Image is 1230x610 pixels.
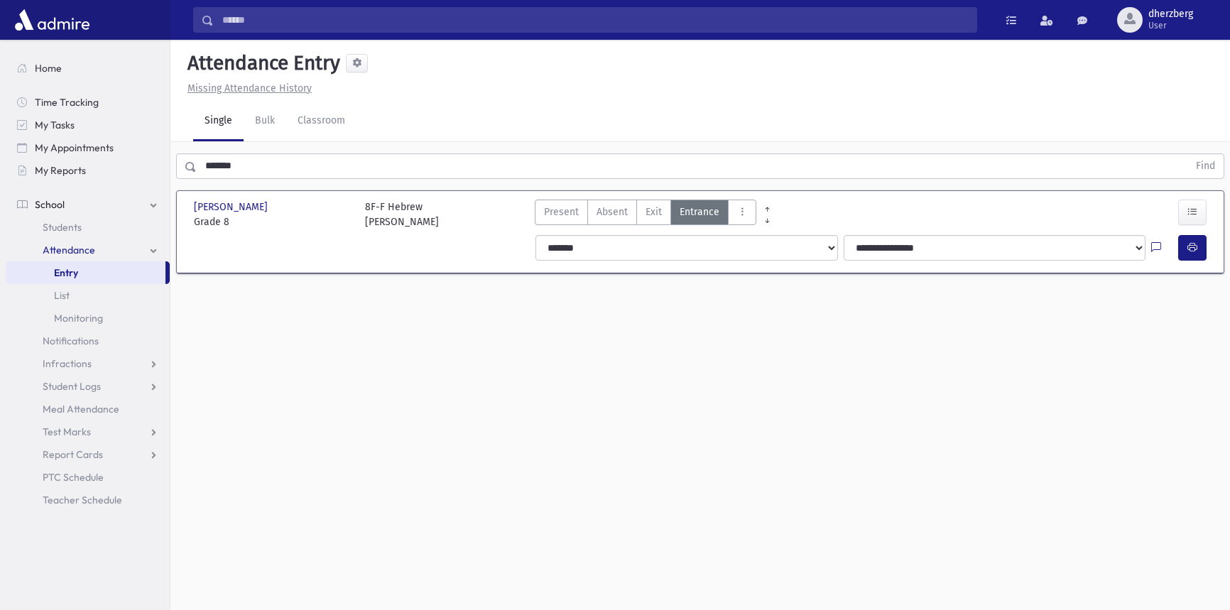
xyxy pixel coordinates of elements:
[286,102,357,141] a: Classroom
[6,398,170,420] a: Meal Attendance
[6,91,170,114] a: Time Tracking
[6,193,170,216] a: School
[535,200,756,229] div: AttTypes
[6,284,170,307] a: List
[1187,154,1224,178] button: Find
[6,261,165,284] a: Entry
[35,164,86,177] span: My Reports
[35,119,75,131] span: My Tasks
[1148,20,1193,31] span: User
[43,334,99,347] span: Notifications
[6,136,170,159] a: My Appointments
[35,96,99,109] span: Time Tracking
[6,216,170,239] a: Students
[35,141,114,154] span: My Appointments
[680,205,719,219] span: Entrance
[6,57,170,80] a: Home
[54,289,70,302] span: List
[6,352,170,375] a: Infractions
[544,205,579,219] span: Present
[187,82,312,94] u: Missing Attendance History
[6,420,170,443] a: Test Marks
[43,244,95,256] span: Attendance
[182,82,312,94] a: Missing Attendance History
[194,214,351,229] span: Grade 8
[1148,9,1193,20] span: dherzberg
[6,114,170,136] a: My Tasks
[43,494,122,506] span: Teacher Schedule
[182,51,340,75] h5: Attendance Entry
[6,375,170,398] a: Student Logs
[43,471,104,484] span: PTC Schedule
[43,425,91,438] span: Test Marks
[43,403,119,415] span: Meal Attendance
[43,448,103,461] span: Report Cards
[43,357,92,370] span: Infractions
[35,62,62,75] span: Home
[365,200,439,229] div: 8F-F Hebrew [PERSON_NAME]
[6,307,170,329] a: Monitoring
[43,221,82,234] span: Students
[43,380,101,393] span: Student Logs
[54,312,103,325] span: Monitoring
[6,239,170,261] a: Attendance
[35,198,65,211] span: School
[6,466,170,489] a: PTC Schedule
[244,102,286,141] a: Bulk
[6,159,170,182] a: My Reports
[214,7,976,33] input: Search
[6,329,170,352] a: Notifications
[6,489,170,511] a: Teacher Schedule
[6,443,170,466] a: Report Cards
[11,6,93,34] img: AdmirePro
[54,266,78,279] span: Entry
[597,205,628,219] span: Absent
[193,102,244,141] a: Single
[194,200,271,214] span: [PERSON_NAME]
[646,205,662,219] span: Exit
